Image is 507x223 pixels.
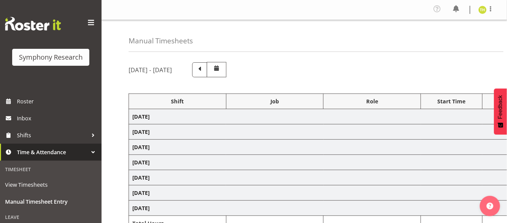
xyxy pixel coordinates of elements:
h5: [DATE] - [DATE] [129,66,172,74]
div: Shift [132,97,223,105]
h4: Manual Timesheets [129,37,193,45]
span: Feedback [498,95,504,119]
span: Time & Attendance [17,147,88,157]
a: Manual Timesheet Entry [2,193,100,210]
span: View Timesheets [5,180,96,190]
span: Roster [17,96,98,106]
div: Symphony Research [19,52,83,62]
div: Timesheet [2,162,100,176]
div: Job [230,97,320,105]
img: tristan-healley11868.jpg [479,6,487,14]
span: Shifts [17,130,88,140]
div: Start Time [424,97,479,105]
img: Rosterit website logo [5,17,61,31]
a: View Timesheets [2,176,100,193]
div: Role [327,97,417,105]
button: Feedback - Show survey [494,88,507,135]
img: help-xxl-2.png [487,203,493,209]
span: Manual Timesheet Entry [5,197,96,207]
span: Inbox [17,113,98,123]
